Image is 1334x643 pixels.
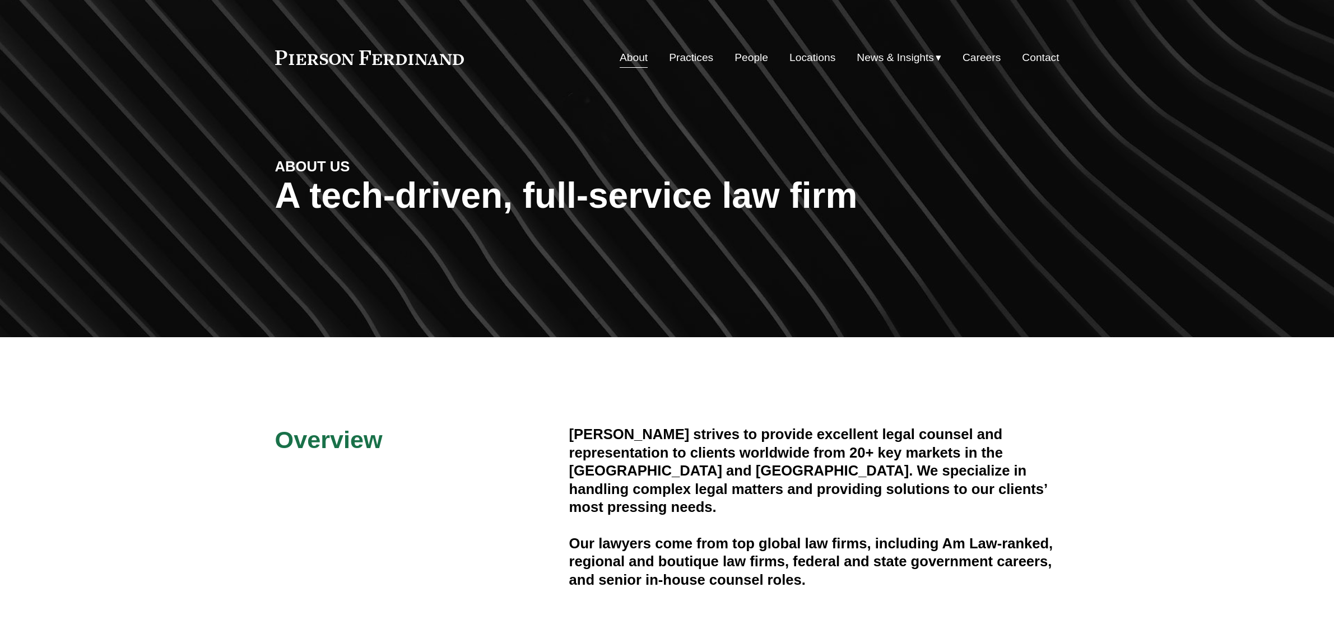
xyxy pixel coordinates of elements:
a: Careers [963,47,1001,68]
a: Contact [1022,47,1059,68]
h4: [PERSON_NAME] strives to provide excellent legal counsel and representation to clients worldwide ... [569,425,1059,516]
a: Practices [669,47,713,68]
span: News & Insights [857,48,934,68]
a: Locations [789,47,835,68]
h4: Our lawyers come from top global law firms, including Am Law-ranked, regional and boutique law fi... [569,534,1059,589]
a: folder dropdown [857,47,941,68]
h1: A tech-driven, full-service law firm [275,175,1059,216]
a: About [620,47,648,68]
a: People [735,47,768,68]
span: Overview [275,426,383,453]
strong: ABOUT US [275,159,350,174]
